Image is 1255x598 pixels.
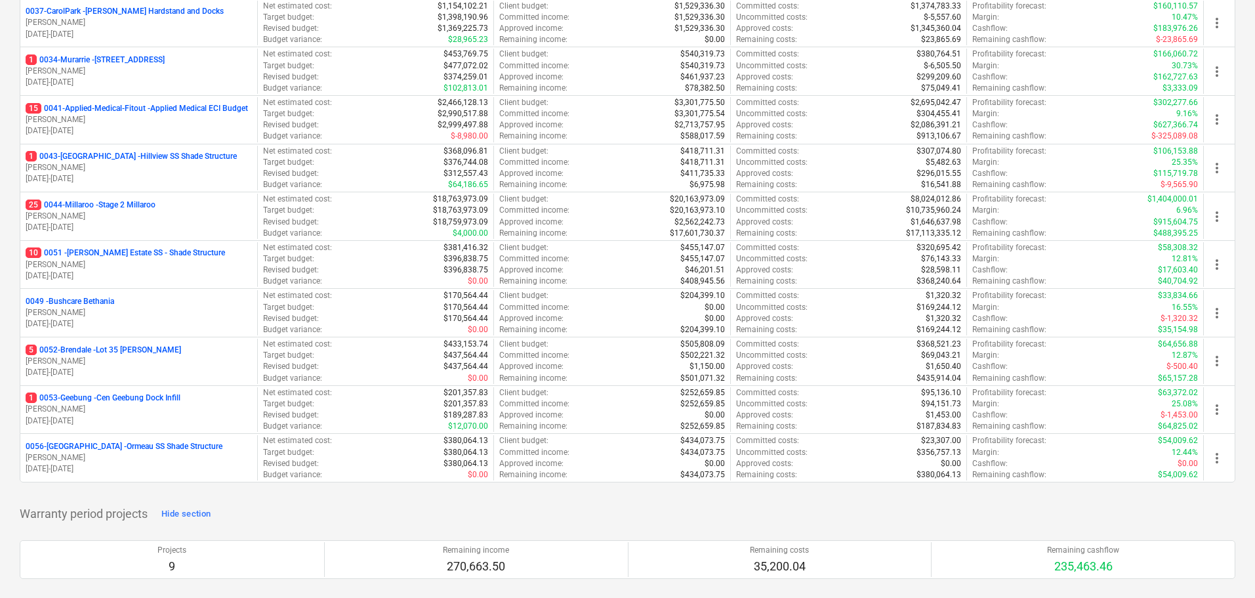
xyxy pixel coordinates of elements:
[443,83,488,94] p: $102,813.01
[499,265,564,276] p: Approved income :
[443,339,488,350] p: $433,153.74
[1151,131,1198,142] p: $-325,089.08
[670,205,725,216] p: $20,163,973.10
[911,97,961,108] p: $2,695,042.47
[26,54,252,88] div: 10034-Murarrie -[STREET_ADDRESS][PERSON_NAME][DATE]-[DATE]
[263,339,332,350] p: Net estimated cost :
[263,157,314,168] p: Target budget :
[972,34,1046,45] p: Remaining cashflow :
[705,302,725,313] p: $0.00
[736,157,808,168] p: Uncommitted costs :
[26,103,252,137] div: 150041-Applied-Medical-Fitout -Applied Medical ECI Budget[PERSON_NAME][DATE]-[DATE]
[453,228,488,239] p: $4,000.00
[263,302,314,313] p: Target budget :
[26,463,252,475] p: [DATE] - [DATE]
[736,253,808,265] p: Uncommitted costs :
[443,242,488,253] p: $381,416.32
[916,72,961,83] p: $299,209.60
[499,1,548,12] p: Client budget :
[26,404,252,415] p: [PERSON_NAME]
[685,265,725,276] p: $46,201.51
[916,146,961,157] p: $307,074.80
[26,356,252,367] p: [PERSON_NAME]
[443,350,488,361] p: $437,564.44
[680,339,725,350] p: $505,808.09
[924,12,961,23] p: $-5,557.60
[674,23,725,34] p: $1,529,336.30
[736,34,797,45] p: Remaining costs :
[438,12,488,23] p: $1,398,190.96
[263,12,314,23] p: Target budget :
[499,60,569,72] p: Committed income :
[921,253,961,265] p: $76,143.33
[972,157,999,168] p: Margin :
[1172,157,1198,168] p: 25.35%
[1158,265,1198,276] p: $17,603.40
[972,339,1046,350] p: Profitability forecast :
[26,200,41,210] span: 25
[674,12,725,23] p: $1,529,336.30
[1158,324,1198,335] p: $35,154.98
[499,23,564,34] p: Approved income :
[921,265,961,276] p: $28,598.11
[1153,23,1198,34] p: $183,976.26
[736,324,797,335] p: Remaining costs :
[1172,350,1198,361] p: 12.87%
[736,302,808,313] p: Uncommitted costs :
[26,173,252,184] p: [DATE] - [DATE]
[468,276,488,287] p: $0.00
[705,313,725,324] p: $0.00
[263,146,332,157] p: Net estimated cost :
[736,72,793,83] p: Approved costs :
[499,253,569,265] p: Committed income :
[438,97,488,108] p: $2,466,128.13
[499,49,548,60] p: Client budget :
[916,108,961,119] p: $304,455.41
[1209,305,1225,321] span: more_vert
[468,324,488,335] p: $0.00
[972,242,1046,253] p: Profitability forecast :
[26,441,252,475] div: 0056-[GEOGRAPHIC_DATA] -Ormeau SS Shade Structure[PERSON_NAME][DATE]-[DATE]
[916,302,961,313] p: $169,244.12
[26,162,252,173] p: [PERSON_NAME]
[680,276,725,287] p: $408,945.56
[448,34,488,45] p: $28,965.23
[736,205,808,216] p: Uncommitted costs :
[499,34,567,45] p: Remaining income :
[972,97,1046,108] p: Profitability forecast :
[499,302,569,313] p: Committed income :
[499,194,548,205] p: Client budget :
[26,6,252,39] div: 0037-CarolPark -[PERSON_NAME] Hardstand and Docks[PERSON_NAME][DATE]-[DATE]
[443,157,488,168] p: $376,744.08
[26,307,252,318] p: [PERSON_NAME]
[972,131,1046,142] p: Remaining cashflow :
[736,276,797,287] p: Remaining costs :
[263,97,332,108] p: Net estimated cost :
[26,103,248,114] p: 0041-Applied-Medical-Fitout - Applied Medical ECI Budget
[916,131,961,142] p: $913,106.67
[972,302,999,313] p: Margin :
[736,194,799,205] p: Committed costs :
[26,114,252,125] p: [PERSON_NAME]
[680,253,725,265] p: $455,147.07
[926,313,961,324] p: $1,320.32
[263,205,314,216] p: Target budget :
[499,119,564,131] p: Approved income :
[263,1,332,12] p: Net estimated cost :
[26,211,252,222] p: [PERSON_NAME]
[972,83,1046,94] p: Remaining cashflow :
[499,290,548,301] p: Client budget :
[263,23,319,34] p: Revised budget :
[499,205,569,216] p: Committed income :
[674,119,725,131] p: $2,713,757.95
[972,290,1046,301] p: Profitability forecast :
[680,168,725,179] p: $411,735.33
[1209,64,1225,79] span: more_vert
[499,179,567,190] p: Remaining income :
[26,200,155,211] p: 0044-Millaroo - Stage 2 Millaroo
[499,97,548,108] p: Client budget :
[499,131,567,142] p: Remaining income :
[443,313,488,324] p: $170,564.44
[433,205,488,216] p: $18,763,973.09
[972,119,1008,131] p: Cashflow :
